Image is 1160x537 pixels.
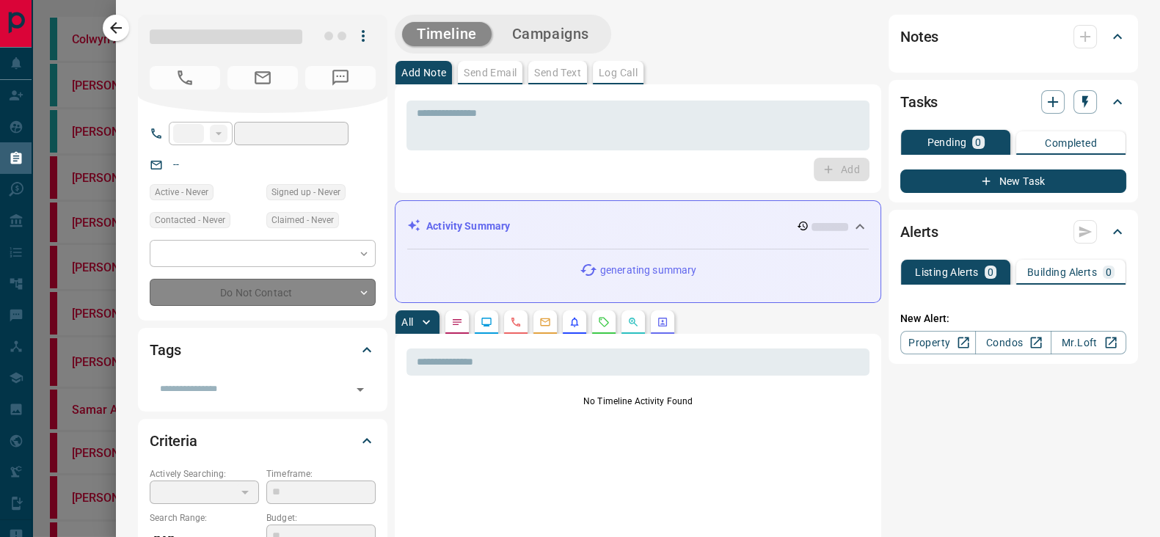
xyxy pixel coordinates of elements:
[266,467,376,481] p: Timeframe:
[451,316,463,328] svg: Notes
[900,331,976,354] a: Property
[401,317,413,327] p: All
[407,213,869,240] div: Activity Summary
[305,66,376,89] span: No Number
[150,66,220,89] span: No Number
[426,219,510,234] p: Activity Summary
[150,332,376,368] div: Tags
[900,220,938,244] h2: Alerts
[497,22,604,46] button: Campaigns
[975,137,981,147] p: 0
[401,67,446,78] p: Add Note
[150,511,259,525] p: Search Range:
[402,22,492,46] button: Timeline
[271,213,334,227] span: Claimed - Never
[1027,267,1097,277] p: Building Alerts
[900,214,1126,249] div: Alerts
[150,279,376,306] div: Do Not Contact
[350,379,371,400] button: Open
[150,338,180,362] h2: Tags
[271,185,340,200] span: Signed up - Never
[600,263,696,278] p: generating summary
[900,169,1126,193] button: New Task
[227,66,298,89] span: No Email
[900,84,1126,120] div: Tasks
[900,25,938,48] h2: Notes
[510,316,522,328] svg: Calls
[173,158,179,170] a: --
[155,213,225,227] span: Contacted - Never
[1051,331,1126,354] a: Mr.Loft
[915,267,979,277] p: Listing Alerts
[155,185,208,200] span: Active - Never
[657,316,668,328] svg: Agent Actions
[1106,267,1112,277] p: 0
[598,316,610,328] svg: Requests
[150,467,259,481] p: Actively Searching:
[539,316,551,328] svg: Emails
[481,316,492,328] svg: Lead Browsing Activity
[975,331,1051,354] a: Condos
[150,429,197,453] h2: Criteria
[569,316,580,328] svg: Listing Alerts
[900,311,1126,326] p: New Alert:
[150,423,376,459] div: Criteria
[900,90,938,114] h2: Tasks
[406,395,869,408] p: No Timeline Activity Found
[988,267,993,277] p: 0
[900,19,1126,54] div: Notes
[266,511,376,525] p: Budget:
[1045,138,1097,148] p: Completed
[927,137,966,147] p: Pending
[627,316,639,328] svg: Opportunities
